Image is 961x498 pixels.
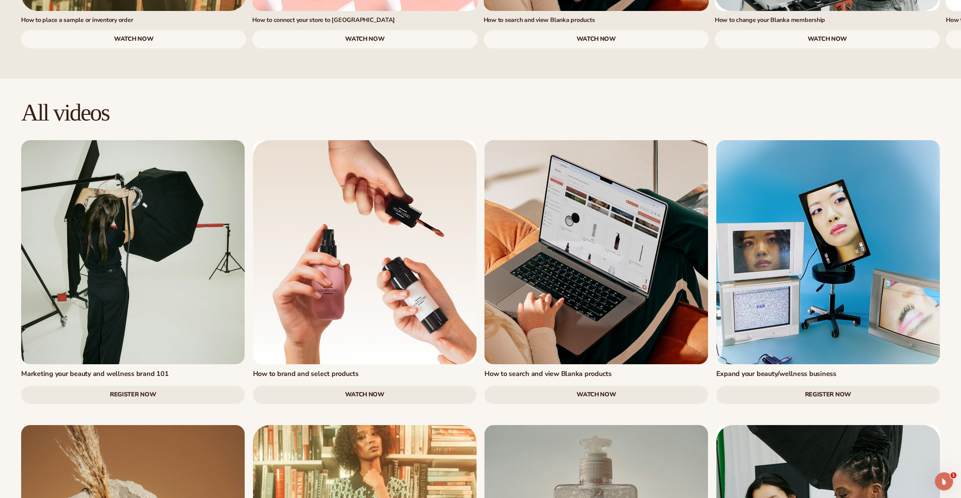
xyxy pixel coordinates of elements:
a: Register Now [716,386,940,404]
h3: Expand your beauty/wellness business [716,370,940,378]
a: watch now [253,386,477,404]
h3: How to search and view Blanka products [484,370,708,378]
a: watch now [21,30,246,48]
h3: Marketing your beauty and wellness brand 101 [21,370,245,378]
h3: How to brand and select products [253,370,477,378]
iframe: Intercom live chat [935,472,953,490]
a: watch now [715,30,940,48]
span: 1 [950,472,956,478]
h3: How to change your Blanka membership [715,16,940,24]
a: Register Now [21,386,245,404]
h2: All videos [21,100,940,125]
h3: How to connect your store to [GEOGRAPHIC_DATA] [252,16,477,24]
a: watch now [484,30,709,48]
h3: How to place a sample or inventory order [21,16,246,24]
h3: How to search and view Blanka products [484,16,709,24]
a: watch now [484,386,708,404]
a: watch now [252,30,477,48]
